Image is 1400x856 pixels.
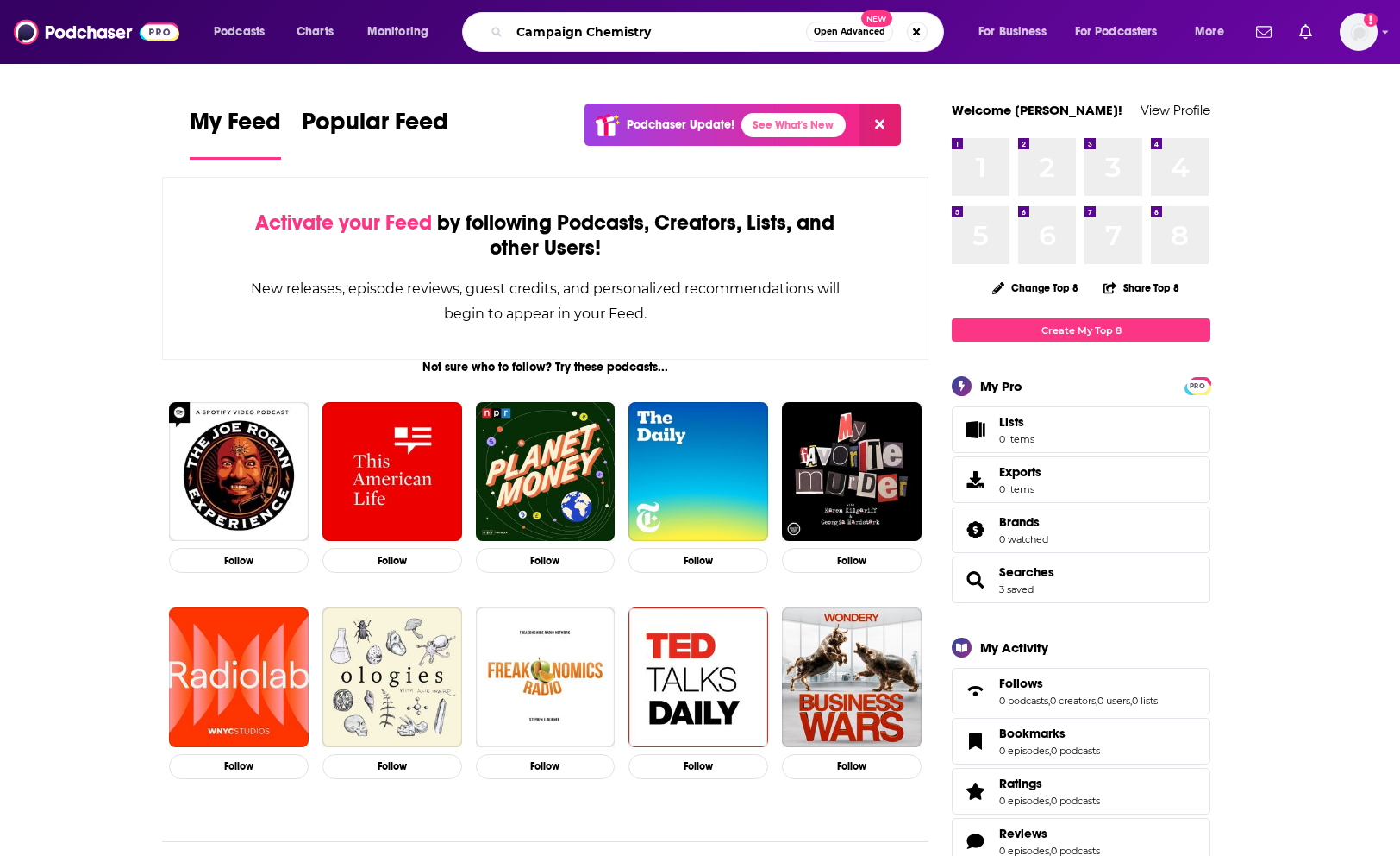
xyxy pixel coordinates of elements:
span: Activate your Feed [255,210,432,236]
span: Brands [952,507,1210,553]
button: open menu [1064,18,1183,46]
span: Monitoring [367,20,428,44]
a: 0 creators [1050,695,1096,707]
span: , [1096,695,1097,707]
span: Charts [297,20,334,44]
span: Bookmarks [999,726,1066,741]
button: Follow [322,548,462,573]
span: 0 items [999,433,1034,445]
a: Create My Top 8 [952,318,1210,342]
span: Bookmarks [952,718,1210,765]
a: Ratings [958,779,992,803]
button: Share Top 8 [1103,271,1180,305]
a: Brands [999,514,1048,530]
a: Bookmarks [958,729,992,753]
div: Search podcasts, credits, & more... [478,12,960,52]
img: My Favorite Murder with Karen Kilgariff and Georgia Hardstark [782,402,922,542]
a: Searches [999,564,1054,580]
span: Exports [958,468,992,492]
span: For Podcasters [1075,20,1158,44]
span: Lists [999,414,1024,430]
a: 0 podcasts [1051,795,1100,807]
button: Follow [169,548,309,573]
button: open menu [966,18,1068,46]
svg: Add a profile image [1364,13,1378,27]
a: Exports [952,456,1210,503]
span: Logged in as LaurenOlvera101 [1340,13,1378,51]
span: Searches [952,557,1210,603]
img: Freakonomics Radio [476,607,616,747]
img: TED Talks Daily [628,607,768,747]
a: 0 episodes [999,745,1049,757]
p: Podchaser Update! [627,117,734,132]
button: Open AdvancedNew [806,22,893,42]
a: Follows [958,679,992,703]
img: Ologies with Alie Ward [322,607,462,747]
a: 0 episodes [999,795,1049,807]
input: Search podcasts, credits, & more... [509,18,806,46]
span: Lists [999,414,1034,430]
span: , [1048,695,1050,707]
img: The Joe Rogan Experience [169,402,309,542]
span: PRO [1187,380,1208,393]
img: The Daily [628,402,768,542]
span: Exports [999,464,1041,480]
button: Follow [476,548,616,573]
button: Follow [628,548,768,573]
span: Follows [999,676,1043,691]
a: Ratings [999,776,1100,791]
button: Follow [782,548,922,573]
button: Follow [169,754,309,779]
span: New [861,10,892,27]
a: Brands [958,518,992,542]
span: For Business [978,20,1047,44]
a: Welcome [PERSON_NAME]! [952,102,1122,118]
a: Show notifications dropdown [1292,17,1319,47]
span: Ratings [952,768,1210,815]
img: This American Life [322,402,462,542]
span: Ratings [999,776,1042,791]
a: Follows [999,676,1158,691]
img: User Profile [1340,13,1378,51]
span: Brands [999,514,1040,530]
div: New releases, episode reviews, guest credits, and personalized recommendations will begin to appe... [249,276,841,326]
span: Reviews [999,826,1047,841]
a: Searches [958,568,992,592]
a: View Profile [1141,102,1210,118]
div: Not sure who to follow? Try these podcasts... [162,360,928,374]
button: Follow [782,754,922,779]
a: Bookmarks [999,726,1100,741]
button: Follow [476,754,616,779]
a: 3 saved [999,583,1034,595]
span: Follows [952,668,1210,714]
a: 0 users [1097,695,1130,707]
a: 0 watched [999,533,1048,545]
div: by following Podcasts, Creators, Lists, and other Users! [249,211,841,261]
span: , [1049,795,1051,807]
button: Change Top 8 [982,277,1089,299]
span: , [1049,745,1051,757]
span: Open Advanced [814,28,885,36]
span: , [1130,695,1132,707]
a: Show notifications dropdown [1249,17,1278,47]
a: 0 lists [1132,695,1158,707]
a: Charts [285,18,344,46]
span: More [1195,20,1224,44]
img: Radiolab [169,607,309,747]
span: 0 items [999,483,1041,495]
img: Podchaser - Follow, Share and Rate Podcasts [14,16,179,48]
a: My Feed [190,107,281,160]
span: Popular Feed [302,107,448,147]
a: Popular Feed [302,107,448,160]
a: 0 podcasts [1051,745,1100,757]
a: Planet Money [476,402,616,542]
a: Business Wars [782,607,922,747]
